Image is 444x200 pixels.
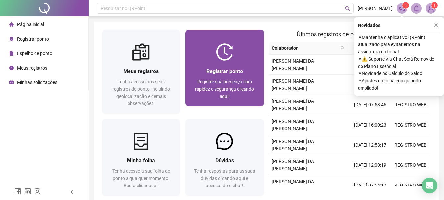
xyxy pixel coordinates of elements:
[272,78,314,91] span: [PERSON_NAME] DA [PERSON_NAME]
[102,30,180,114] a: Meus registrosTenha acesso aos seus registros de ponto, incluindo geolocalização e demais observa...
[17,65,47,71] span: Meus registros
[185,119,264,196] a: DúvidasTenha respostas para as suas dúvidas clicando aqui e acessando o chat!
[17,51,52,56] span: Espelho de ponto
[9,37,14,41] span: environment
[272,159,314,171] span: [PERSON_NAME] DA [PERSON_NAME]
[426,3,436,13] img: 63971
[358,77,440,92] span: ⚬ Ajustes da folha com período ampliado!
[350,95,390,115] td: [DATE] 07:53:46
[9,51,14,56] span: file
[358,55,440,70] span: ⚬ ⚠️ Suporte Via Chat Será Removido do Plano Essencial
[215,157,234,164] span: Dúvidas
[390,115,431,135] td: REGISTRO WEB
[405,3,407,8] span: 1
[422,178,437,193] div: Open Intercom Messenger
[350,44,379,52] span: Data/Hora
[272,99,314,111] span: [PERSON_NAME] DA [PERSON_NAME]
[390,135,431,155] td: REGISTRO WEB
[24,188,31,195] span: linkedin
[17,22,44,27] span: Página inicial
[123,68,159,74] span: Meus registros
[339,43,346,53] span: search
[272,139,314,151] span: [PERSON_NAME] DA [PERSON_NAME]
[358,70,440,77] span: ⚬ Novidade no Cálculo do Saldo!
[17,36,49,42] span: Registrar ponto
[9,22,14,27] span: home
[358,34,440,55] span: ⚬ Mantenha o aplicativo QRPoint atualizado para evitar erros na assinatura da folha!
[358,5,393,12] span: [PERSON_NAME]
[347,42,386,55] th: Data/Hora
[127,157,155,164] span: Minha folha
[112,79,170,106] span: Tenha acesso aos seus registros de ponto, incluindo geolocalização e demais observações!
[350,75,390,95] td: [DATE] 12:00:48
[341,46,345,50] span: search
[358,22,382,29] span: Novidades !
[272,119,314,131] span: [PERSON_NAME] DA [PERSON_NAME]
[431,2,438,9] sup: Atualize o seu contato no menu Meus Dados
[433,3,436,8] span: 1
[390,155,431,175] td: REGISTRO WEB
[272,179,314,191] span: [PERSON_NAME] DA [PERSON_NAME]
[102,119,180,196] a: Minha folhaTenha acesso a sua folha de ponto a qualquer momento. Basta clicar aqui!
[272,58,314,71] span: [PERSON_NAME] DA [PERSON_NAME]
[9,66,14,70] span: clock-circle
[70,190,74,194] span: left
[434,23,438,28] span: close
[297,31,403,38] span: Últimos registros de ponto sincronizados
[14,188,21,195] span: facebook
[402,2,409,9] sup: 1
[112,168,170,188] span: Tenha acesso a sua folha de ponto a qualquer momento. Basta clicar aqui!
[350,175,390,195] td: [DATE] 07:54:17
[185,30,264,106] a: Registrar pontoRegistre sua presença com rapidez e segurança clicando aqui!
[34,188,41,195] span: instagram
[350,115,390,135] td: [DATE] 16:00:23
[350,155,390,175] td: [DATE] 12:00:19
[206,68,243,74] span: Registrar ponto
[194,168,255,188] span: Tenha respostas para as suas dúvidas clicando aqui e acessando o chat!
[350,55,390,75] td: [DATE] 07:52:42
[390,95,431,115] td: REGISTRO WEB
[195,79,254,99] span: Registre sua presença com rapidez e segurança clicando aqui!
[413,5,419,11] span: bell
[350,135,390,155] td: [DATE] 12:58:17
[9,80,14,85] span: schedule
[399,5,405,11] span: notification
[345,6,350,11] span: search
[390,175,431,195] td: REGISTRO WEB
[272,44,339,52] span: Colaborador
[17,80,57,85] span: Minhas solicitações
